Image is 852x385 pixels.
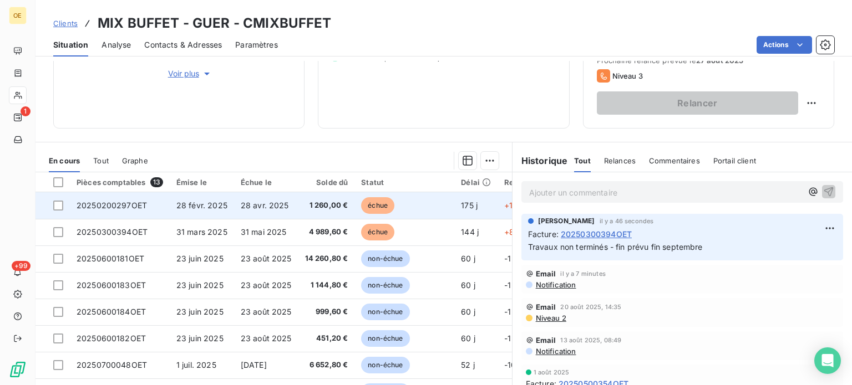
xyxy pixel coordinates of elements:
span: 1 260,00 € [305,200,348,211]
span: 20250300394OET [561,228,632,240]
span: 4 989,60 € [305,227,348,238]
span: 1 [21,106,31,116]
span: 23 août 2025 [241,333,292,343]
span: Facture : [528,228,559,240]
span: 23 juin 2025 [176,307,224,316]
div: Délai [461,178,491,187]
span: non-échue [361,357,409,373]
h6: Historique [513,154,568,167]
span: -1 j [504,254,515,263]
span: +116 j [504,201,525,210]
span: 1 144,80 € [305,280,348,291]
span: 52 j [461,360,475,369]
div: OE [9,7,27,24]
span: Voir plus [168,68,212,79]
span: Graphe [122,156,148,165]
span: -1 j [504,307,515,316]
span: 60 j [461,280,475,290]
span: -10 j [504,360,520,369]
span: +83 j [504,227,524,237]
span: 60 j [461,254,475,263]
span: 23 août 2025 [241,307,292,316]
span: 60 j [461,307,475,316]
span: 144 j [461,227,479,237]
h3: MIX BUFFET - GUER - CMIXBUFFET [98,13,332,33]
img: Logo LeanPay [9,361,27,378]
span: [PERSON_NAME] [538,216,595,226]
button: Actions [757,36,812,54]
span: 14 260,80 € [305,253,348,264]
span: 60 j [461,333,475,343]
span: Analyse [102,39,131,50]
span: Paramètres [235,39,278,50]
span: -1 j [504,333,515,343]
span: 20250600183OET [77,280,146,290]
span: [DATE] [241,360,267,369]
span: 23 août 2025 [241,280,292,290]
span: Tout [93,156,109,165]
span: Tout [574,156,591,165]
span: 20250600181OET [77,254,144,263]
span: 1 juil. 2025 [176,360,216,369]
span: 31 mars 2025 [176,227,227,237]
span: 20250700048OET [77,360,147,369]
span: 28 févr. 2025 [176,201,227,210]
span: 1 août 2025 [534,369,570,376]
div: Échue le [241,178,292,187]
span: 13 [150,177,163,187]
div: Open Intercom Messenger [814,347,841,374]
span: Notification [535,347,576,356]
span: Niveau 3 [612,71,643,80]
span: Contacts & Adresses [144,39,222,50]
span: 31 mai 2025 [241,227,287,237]
div: Retard [504,178,540,187]
span: Email [536,269,556,278]
span: -1 j [504,280,515,290]
span: 20250200297OET [77,201,147,210]
a: Clients [53,18,78,29]
span: 23 juin 2025 [176,254,224,263]
span: Situation [53,39,88,50]
span: 20 août 2025, 14:35 [560,304,621,310]
span: Commentaires [649,156,700,165]
span: Clients [53,19,78,28]
span: il y a 7 minutes [560,270,605,277]
span: Relances [604,156,636,165]
span: 13 août 2025, 08:49 [560,337,621,343]
span: il y a 46 secondes [600,218,654,224]
span: échue [361,224,394,240]
span: 20250600182OET [77,333,146,343]
span: non-échue [361,277,409,294]
span: Email [536,302,556,311]
a: 1 [9,109,26,126]
span: 999,60 € [305,306,348,317]
span: +99 [12,261,31,271]
span: 175 j [461,201,478,210]
span: Portail client [713,156,756,165]
span: 6 652,80 € [305,360,348,371]
span: échue [361,197,394,214]
span: En cours [49,156,80,165]
span: 20250300394OET [77,227,148,237]
span: 23 août 2025 [241,254,292,263]
div: Pièces comptables [77,177,163,187]
span: Email [536,336,556,345]
span: 451,20 € [305,333,348,344]
span: 23 juin 2025 [176,280,224,290]
span: 20250600184OET [77,307,146,316]
div: Statut [361,178,448,187]
button: Relancer [597,91,798,115]
span: 28 avr. 2025 [241,201,289,210]
span: Travaux non terminés - fin prévu fin septembre [528,242,703,251]
div: Solde dû [305,178,348,187]
span: non-échue [361,304,409,320]
button: Voir plus [89,68,291,80]
span: non-échue [361,330,409,347]
span: 23 juin 2025 [176,333,224,343]
div: Émise le [176,178,227,187]
span: Notification [535,280,576,289]
span: non-échue [361,250,409,267]
span: Niveau 2 [535,314,566,322]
